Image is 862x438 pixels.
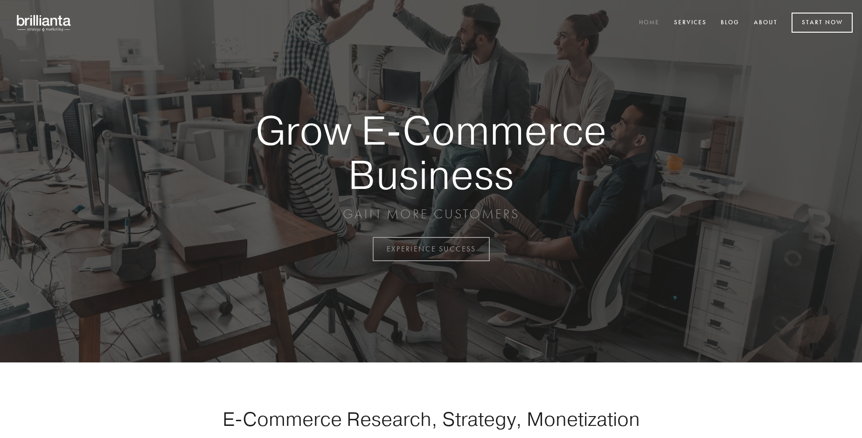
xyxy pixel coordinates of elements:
a: Home [633,15,666,31]
strong: Grow E-Commerce Business [223,108,639,196]
h1: E-Commerce Research, Strategy, Monetization [193,407,669,431]
p: GAIN MORE CUSTOMERS [223,206,639,222]
img: brillianta - research, strategy, marketing [9,9,79,36]
a: Services [668,15,713,31]
a: Start Now [792,13,853,33]
a: EXPERIENCE SUCCESS [373,237,490,261]
a: Blog [715,15,745,31]
a: About [748,15,784,31]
